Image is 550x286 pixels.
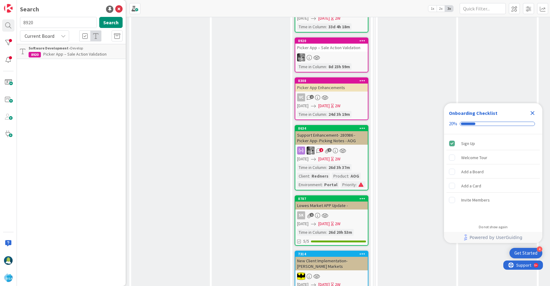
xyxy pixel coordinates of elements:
span: Powered by UserGuiding [469,234,522,241]
div: Picker App – Sale Action Validation [295,44,368,52]
div: 8787 [298,197,368,201]
div: 2W [335,15,340,22]
div: AC [295,272,368,280]
span: 2 [310,95,314,99]
div: Welcome Tour [461,154,487,161]
span: 1 [310,213,314,217]
img: avatar [4,273,13,282]
span: [DATE] [318,103,330,109]
div: Time in Column [297,23,326,30]
span: : [326,229,327,236]
div: 2W [335,156,340,162]
div: Get Started [514,250,537,256]
div: sk [297,211,305,219]
div: 8308 [298,79,368,83]
div: Add a Board is incomplete. [446,165,540,178]
div: Product [332,173,348,179]
div: Welcome Tour is incomplete. [446,151,540,164]
div: 9+ [31,2,34,7]
div: Add a Card is incomplete. [446,179,540,193]
div: Open Get Started checklist, remaining modules: 4 [509,248,542,258]
div: Do not show again [479,225,508,229]
a: 8787Lowes Market APP Update -sk[DATE][DATE]2WTime in Column:26d 20h 53m5/5 [295,195,368,246]
div: Footer [444,232,542,243]
div: 8920Picker App – Sale Action Validation [295,38,368,52]
div: Checklist items [444,134,542,221]
div: VC [297,93,305,101]
span: Support [13,1,28,8]
div: Develop [29,45,123,51]
input: Quick Filter... [460,3,506,14]
span: [DATE] [318,156,330,162]
div: Time in Column [297,63,326,70]
div: 26d 20h 53m [327,229,354,236]
div: Invite Members is incomplete. [446,193,540,207]
div: Close Checklist [528,108,537,118]
div: AOG [349,173,361,179]
img: Visit kanbanzone.com [4,4,13,13]
div: 8d 23h 59m [327,63,352,70]
span: : [326,63,327,70]
div: Redners [310,173,330,179]
span: : [348,173,349,179]
a: 8308Picker App EnhancementsVC[DATE][DATE]2WTime in Column:24d 3h 19m [295,77,368,120]
div: 8634 [295,126,368,131]
div: Client [297,173,309,179]
div: KS [295,147,368,155]
span: 2 [319,148,323,152]
img: KS [297,53,305,61]
div: 7314 [298,252,368,256]
div: Lowes Market APP Update - [295,202,368,210]
a: 8634Support Enhancement- 280986 - Picker App- Picking Notes - AOGKS[DATE][DATE]2WTime in Column:2... [295,125,368,190]
div: Onboarding Checklist [449,109,497,117]
div: Picker App Enhancements [295,84,368,92]
div: Checklist progress: 20% [449,121,537,127]
div: Add a Board [461,168,484,175]
div: Environment [297,181,322,188]
button: Search [99,17,123,28]
div: 2W [335,103,340,109]
div: 8308 [295,78,368,84]
div: Support Enhancement- 280986 - Picker App- Picking Notes - AOG [295,131,368,145]
div: Time in Column [297,164,326,171]
a: Powered by UserGuiding [447,232,539,243]
div: New Client Implementation- [PERSON_NAME] Markets [295,257,368,270]
div: 7314New Client Implementation- [PERSON_NAME] Markets [295,251,368,270]
div: 8920 [295,38,368,44]
a: Software Development ›Develop8920Picker App – Sale Action Validation [17,44,126,59]
div: sk [295,211,368,219]
div: 33d 4h 18m [327,23,352,30]
div: 8920 [298,39,368,43]
div: Search [20,5,39,14]
div: 8634Support Enhancement- 280986 - Picker App- Picking Notes - AOG [295,126,368,145]
div: VC [295,93,368,101]
div: 8787Lowes Market APP Update - [295,196,368,210]
span: 2 [328,148,332,152]
span: [DATE] [318,221,330,227]
span: : [326,23,327,30]
span: : [326,164,327,171]
span: 1x [428,6,437,12]
div: Priority [341,181,356,188]
div: Time in Column [297,229,326,236]
div: 26d 3h 37m [327,164,352,171]
div: KS [295,53,368,61]
div: 8308Picker App Enhancements [295,78,368,92]
span: 3x [445,6,453,12]
div: 8634 [298,126,368,131]
span: [DATE] [297,156,308,162]
img: RD [4,256,13,265]
input: Search for title... [20,17,97,28]
span: : [326,111,327,118]
span: [DATE] [297,221,308,227]
span: [DATE] [297,15,308,22]
b: Software Development › [29,46,70,50]
span: : [356,181,357,188]
div: 7314 [295,251,368,257]
div: Checklist Container [444,103,542,243]
div: 8920 [29,52,41,57]
span: [DATE] [297,103,308,109]
div: 2W [335,221,340,227]
div: 8787 [295,196,368,202]
div: Portal [323,181,339,188]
